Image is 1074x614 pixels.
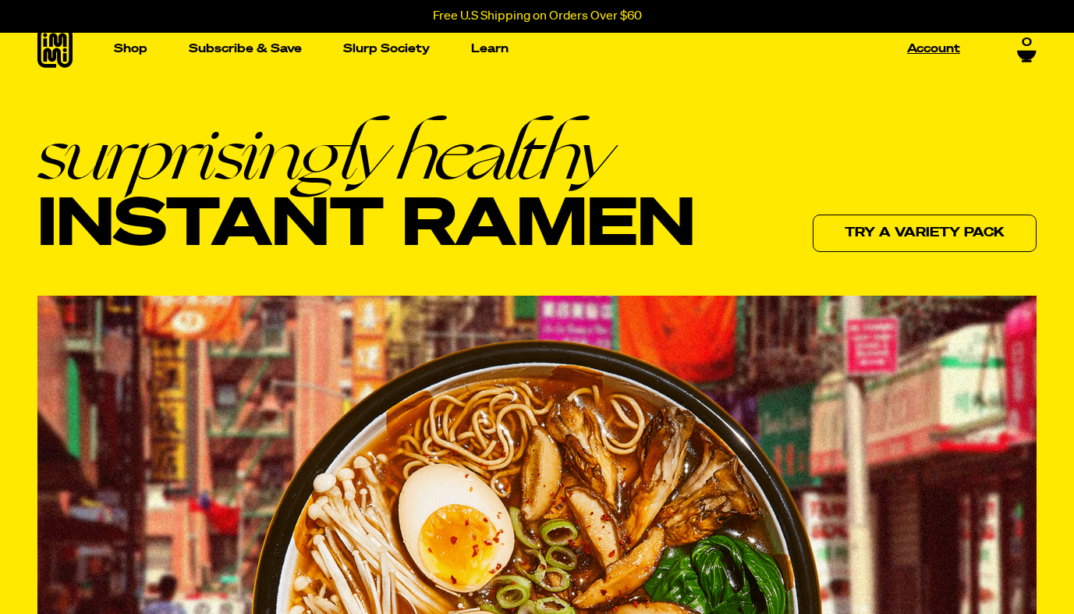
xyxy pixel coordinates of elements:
[901,37,966,61] a: Account
[1017,36,1037,62] a: 0
[337,37,436,61] a: Slurp Society
[183,37,308,61] a: Subscribe & Save
[37,117,695,190] em: surprisingly healthy
[465,12,515,86] a: Learn
[108,12,154,86] a: Shop
[189,43,302,55] p: Subscribe & Save
[108,12,966,86] nav: Main navigation
[433,9,642,23] p: Free U.S Shipping on Orders Over $60
[907,43,960,55] p: Account
[471,43,509,55] p: Learn
[813,215,1037,252] a: Try a variety pack
[114,43,147,55] p: Shop
[37,117,695,263] h1: Instant Ramen
[1022,36,1032,50] span: 0
[343,43,430,55] p: Slurp Society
